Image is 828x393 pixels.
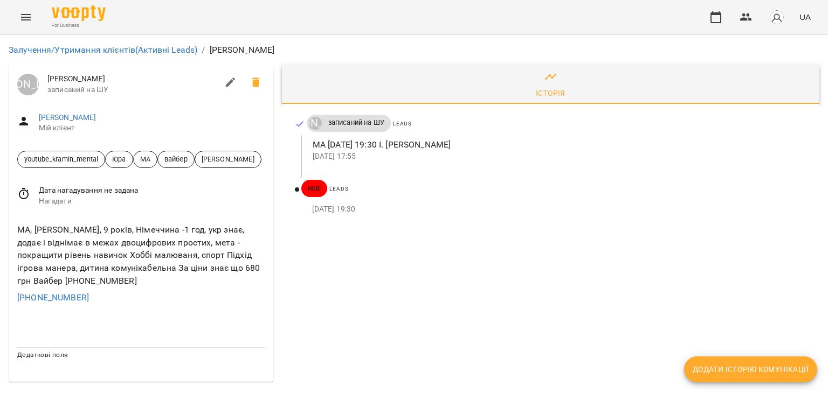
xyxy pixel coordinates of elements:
[684,356,817,382] button: Додати історію комунікації
[18,154,105,164] span: youtube_kramin_mental
[39,113,96,122] a: [PERSON_NAME]
[47,74,218,85] span: [PERSON_NAME]
[52,22,106,29] span: For Business
[799,11,811,23] span: UA
[17,351,68,359] span: Додаткові поля
[9,44,819,57] nav: breadcrumb
[795,7,815,27] button: UA
[9,45,197,55] a: Залучення/Утримання клієнтів(Активні Leads)
[210,44,275,57] p: [PERSON_NAME]
[307,117,322,130] a: [PERSON_NAME]
[393,121,412,127] span: Leads
[52,5,106,21] img: Voopty Logo
[313,151,802,162] p: [DATE] 17:55
[329,186,348,192] span: Leads
[134,154,157,164] span: МА
[39,185,265,196] span: Дата нагадування не задана
[693,363,809,376] span: Додати історію комунікації
[313,138,802,151] p: МА [DATE] 19:30 І. [PERSON_NAME]
[39,196,265,207] span: Нагадати
[301,184,328,193] span: нові
[158,154,194,164] span: вайбер
[202,44,205,57] li: /
[39,123,265,134] span: Мій клієнт
[769,10,784,25] img: avatar_s.png
[322,118,391,128] span: записаний на ШУ
[536,87,565,100] div: Історія
[106,154,132,164] span: Юра
[15,221,267,289] div: МА, [PERSON_NAME], 9 років, Німеччина -1 год, укр знає, додає і віднімає в межах двоцифрових прос...
[312,204,802,215] p: [DATE] 19:30
[17,292,89,303] a: [PHONE_NUMBER]
[17,74,39,95] div: Юрій Тимочко
[13,4,39,30] button: Menu
[17,74,39,95] a: [PERSON_NAME]
[47,85,218,95] span: записаний на ШУ
[309,117,322,130] div: Юрій Тимочко
[195,154,261,164] span: [PERSON_NAME]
